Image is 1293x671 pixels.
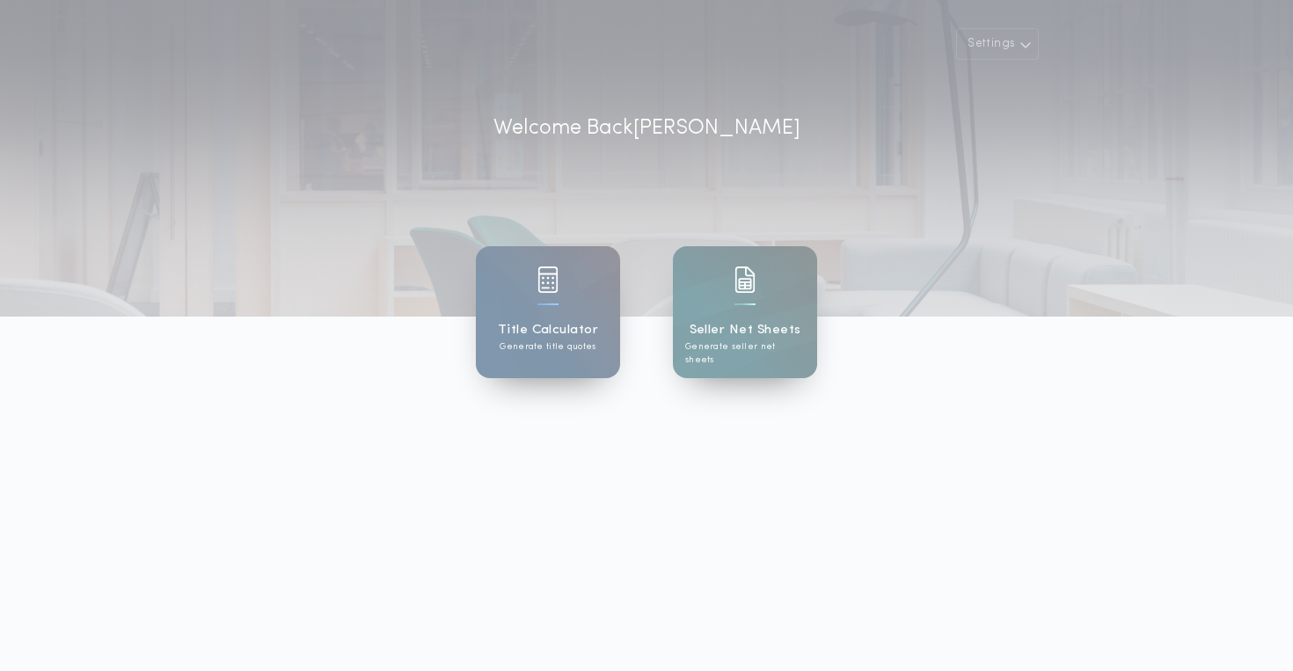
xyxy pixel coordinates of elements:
p: Welcome Back [PERSON_NAME] [493,113,800,144]
p: Generate seller net sheets [685,340,805,367]
a: card iconSeller Net SheetsGenerate seller net sheets [673,246,817,378]
img: card icon [537,266,559,293]
h1: Title Calculator [498,320,598,340]
p: Generate title quotes [500,340,595,354]
button: Settings [956,28,1039,60]
a: card iconTitle CalculatorGenerate title quotes [476,246,620,378]
img: card icon [734,266,756,293]
h1: Seller Net Sheets [690,320,801,340]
